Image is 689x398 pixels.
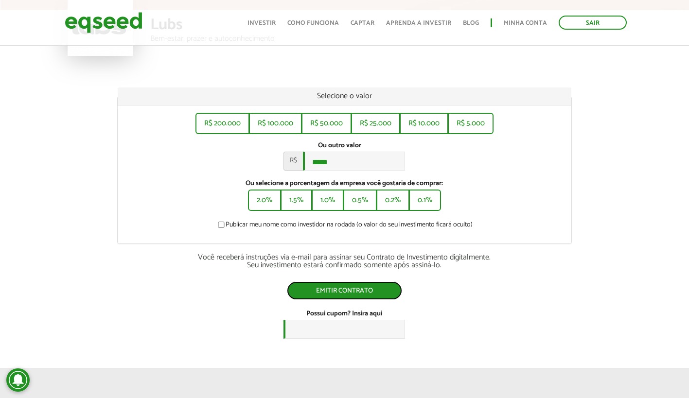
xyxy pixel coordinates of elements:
[559,16,627,30] a: Sair
[283,152,303,171] span: R$
[386,20,451,26] a: Aprenda a investir
[195,113,249,134] button: R$ 200.000
[376,190,409,211] button: 0.2%
[117,254,572,269] div: Você receberá instruções via e-mail para assinar seu Contrato de Investimento digitalmente. Seu i...
[216,222,473,231] label: Publicar meu nome como investidor na rodada (o valor do seu investimento ficará oculto)
[351,20,374,26] a: Captar
[400,113,448,134] button: R$ 10.000
[317,89,372,103] span: Selecione o valor
[318,142,361,149] label: Ou outro valor
[312,190,344,211] button: 1.0%
[351,113,400,134] button: R$ 25.000
[212,222,230,228] input: Publicar meu nome como investidor na rodada (o valor do seu investimento ficará oculto)
[448,113,494,134] button: R$ 5.000
[247,20,276,26] a: Investir
[65,10,142,35] img: EqSeed
[125,180,564,187] label: Ou selecione a porcentagem da empresa você gostaria de comprar:
[287,20,339,26] a: Como funciona
[504,20,547,26] a: Minha conta
[249,113,302,134] button: R$ 100.000
[463,20,479,26] a: Blog
[248,190,281,211] button: 2.0%
[409,190,441,211] button: 0.1%
[281,190,312,211] button: 1.5%
[306,311,382,317] label: Possui cupom? Insira aqui
[343,190,377,211] button: 0.5%
[287,281,402,300] button: Emitir contrato
[301,113,352,134] button: R$ 50.000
